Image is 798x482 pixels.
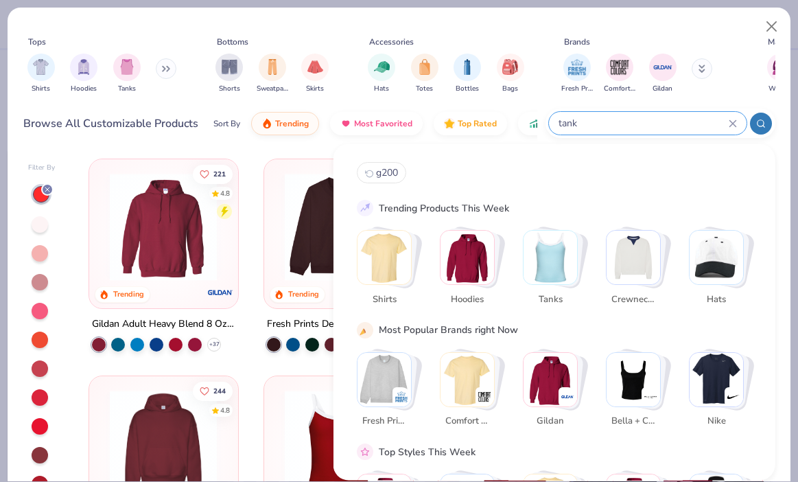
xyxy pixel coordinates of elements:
[411,54,438,94] div: filter for Totes
[567,57,587,78] img: Fresh Prints Image
[653,57,673,78] img: Gildan Image
[454,54,481,94] button: filter button
[118,84,136,94] span: Tanks
[653,84,672,94] span: Gildan
[357,352,420,433] button: Stack Card Button Fresh Prints
[340,118,351,129] img: most_fav.gif
[251,112,319,135] button: Trending
[217,36,248,48] div: Bottoms
[70,54,97,94] button: filter button
[434,112,507,135] button: Top Rated
[219,84,240,94] span: Shorts
[502,84,518,94] span: Bags
[207,278,234,306] img: Gildan logo
[275,118,309,129] span: Trending
[257,54,288,94] div: filter for Sweatpants
[690,352,743,406] img: Nike
[561,54,593,94] button: filter button
[257,54,288,94] button: filter button
[379,200,509,215] div: Trending Products This Week
[354,118,412,129] span: Most Favorited
[267,315,410,332] div: Fresh Prints Denver Mock Neck Heavyweight Sweatshirt
[767,54,795,94] div: filter for Women
[607,352,660,406] img: Bella + Canvas
[215,54,243,94] div: filter for Shorts
[604,84,635,94] span: Comfort Colors
[607,231,660,284] img: Crewnecks
[606,352,669,433] button: Stack Card Button Bella + Canvas
[727,389,740,403] img: Nike
[359,202,371,214] img: trend_line.gif
[440,352,503,433] button: Stack Card Button Comfort Colors
[445,415,489,428] span: Comfort Colors
[524,352,577,406] img: Gildan
[497,54,524,94] div: filter for Bags
[330,112,423,135] button: Most Favorited
[307,59,323,75] img: Skirts Image
[374,59,390,75] img: Hats Image
[644,389,657,403] img: Bella + Canvas
[611,292,655,306] span: Crewnecks
[32,84,50,94] span: Shirts
[306,84,324,94] span: Skirts
[103,173,224,281] img: 29e2a2c5-6d98-4899-b4b5-30a60a43c194
[441,231,494,284] img: Hoodies
[278,173,399,281] img: 10a8023d-d808-4c93-b59f-4fa9aa755f2b
[368,54,395,94] button: filter button
[690,231,743,284] img: Hats
[478,389,491,403] img: Comfort Colors
[604,54,635,94] button: filter button
[611,415,655,428] span: Bella + Canvas
[523,352,586,433] button: Stack Card Button Gildan
[606,230,669,312] button: Stack Card Button Crewnecks
[27,54,55,94] button: filter button
[113,54,141,94] div: filter for Tanks
[265,59,280,75] img: Sweatpants Image
[209,340,220,348] span: + 37
[301,54,329,94] div: filter for Skirts
[362,415,406,428] span: Fresh Prints
[441,352,494,406] img: Comfort Colors
[357,352,411,406] img: Fresh Prints
[70,54,97,94] div: filter for Hoodies
[557,115,729,131] input: Try "T-Shirt"
[561,389,574,403] img: Gildan
[649,54,677,94] div: filter for Gildan
[440,230,503,312] button: Stack Card Button Hoodies
[379,444,476,459] div: Top Styles This Week
[261,118,272,129] img: trending.gif
[604,54,635,94] div: filter for Comfort Colors
[456,84,479,94] span: Bottles
[28,36,46,48] div: Tops
[773,59,788,75] img: Women Image
[416,84,433,94] span: Totes
[689,352,752,433] button: Stack Card Button Nike
[92,315,235,332] div: Gildan Adult Heavy Blend 8 Oz. 50/50 Hooded Sweatshirt
[767,54,795,94] button: filter button
[417,59,432,75] img: Totes Image
[257,84,288,94] span: Sweatpants
[561,54,593,94] div: filter for Fresh Prints
[445,292,489,306] span: Hoodies
[23,115,198,132] div: Browse All Customizable Products
[213,117,240,130] div: Sort By
[359,323,371,336] img: party_popper.gif
[362,292,406,306] span: Shirts
[768,84,793,94] span: Women
[119,59,134,75] img: Tanks Image
[220,188,230,198] div: 4.8
[215,54,243,94] button: filter button
[395,389,408,403] img: Fresh Prints
[523,230,586,312] button: Stack Card Button Tanks
[460,59,475,75] img: Bottles Image
[33,59,49,75] img: Shirts Image
[497,54,524,94] button: filter button
[113,54,141,94] button: filter button
[561,84,593,94] span: Fresh Prints
[379,323,518,337] div: Most Popular Brands right Now
[71,84,97,94] span: Hoodies
[301,54,329,94] button: filter button
[28,163,56,173] div: Filter By
[502,59,517,75] img: Bags Image
[369,36,414,48] div: Accessories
